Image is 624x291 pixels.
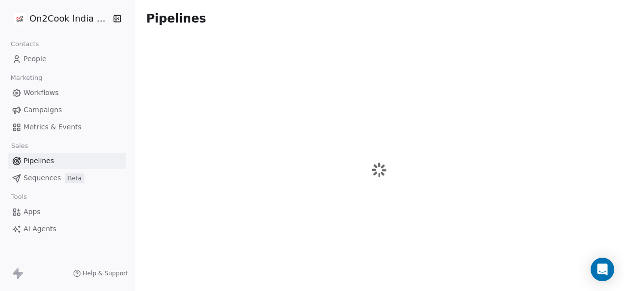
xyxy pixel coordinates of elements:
a: AI Agents [8,221,126,237]
span: Beta [65,173,84,183]
span: AI Agents [24,224,56,234]
img: on2cook%20logo-04%20copy.jpg [14,13,26,24]
a: Workflows [8,85,126,101]
button: On2Cook India Pvt. Ltd. [12,10,106,27]
span: Help & Support [83,269,128,277]
a: People [8,51,126,67]
span: Sales [7,139,32,153]
span: Metrics & Events [24,122,81,132]
span: Pipelines [146,12,206,25]
span: Tools [7,190,31,204]
span: Campaigns [24,105,62,115]
a: SequencesBeta [8,170,126,186]
a: Apps [8,204,126,220]
span: Workflows [24,88,59,98]
a: Metrics & Events [8,119,126,135]
span: Apps [24,207,41,217]
span: People [24,54,47,64]
a: Help & Support [73,269,128,277]
div: Open Intercom Messenger [591,258,614,281]
a: Pipelines [8,153,126,169]
span: Contacts [6,37,43,51]
span: On2Cook India Pvt. Ltd. [29,12,110,25]
span: Marketing [6,71,47,85]
span: Pipelines [24,156,54,166]
a: Campaigns [8,102,126,118]
span: Sequences [24,173,61,183]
